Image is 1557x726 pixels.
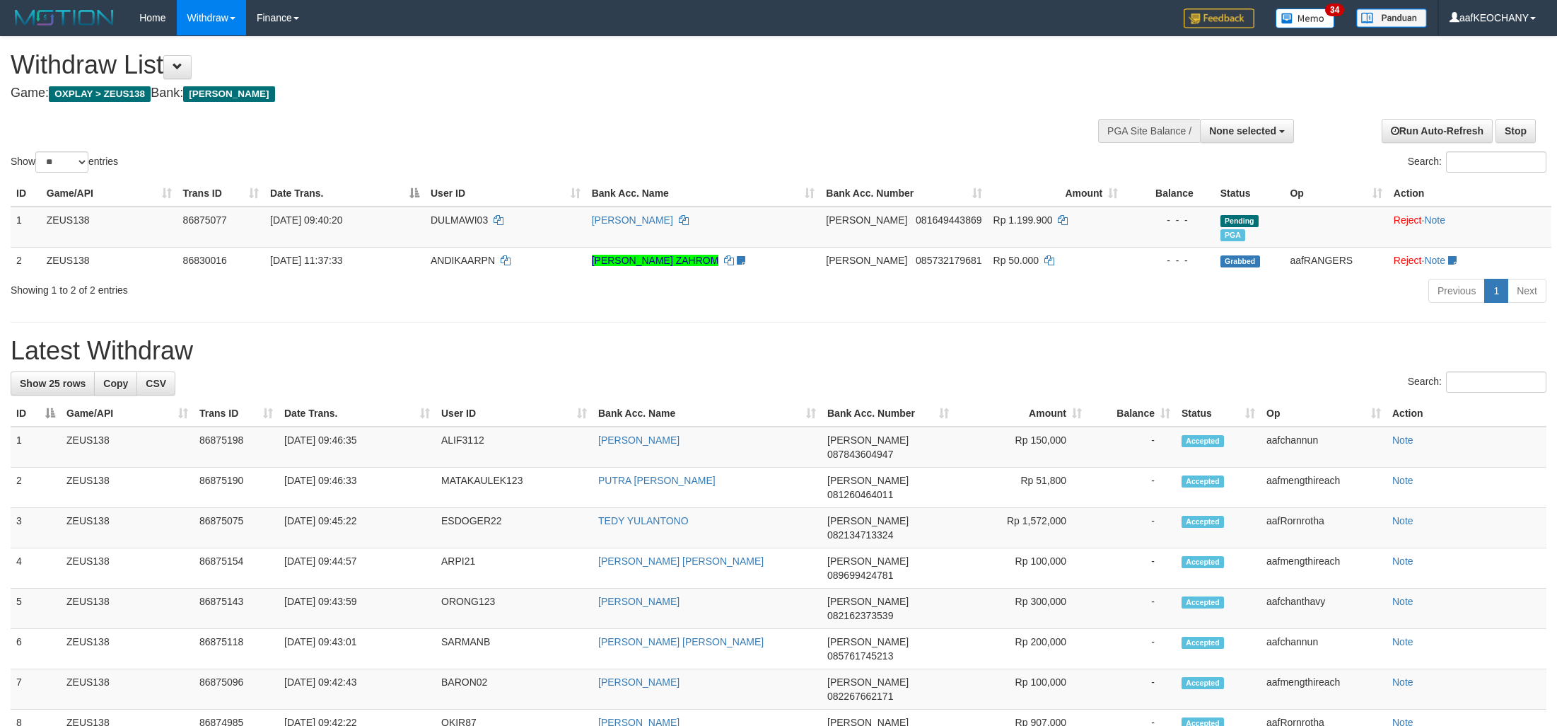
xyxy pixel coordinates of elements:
[593,401,822,427] th: Bank Acc. Name: activate to sort column ascending
[1261,401,1387,427] th: Op: activate to sort column ascending
[194,589,279,629] td: 86875143
[41,180,177,207] th: Game/API: activate to sort column ascending
[1182,677,1224,689] span: Accepted
[827,570,893,581] span: Copy 089699424781 to clipboard
[826,214,907,226] span: [PERSON_NAME]
[988,180,1124,207] th: Amount: activate to sort column ascending
[1129,213,1209,227] div: - - -
[183,255,227,266] span: 86830016
[49,86,151,102] span: OXPLAY > ZEUS138
[11,86,1024,100] h4: Game: Bank:
[1261,589,1387,629] td: aafchanthavy
[11,629,61,669] td: 6
[1394,214,1422,226] a: Reject
[592,214,673,226] a: [PERSON_NAME]
[1408,151,1546,173] label: Search:
[1182,637,1224,649] span: Accepted
[436,589,593,629] td: ORONG123
[1508,279,1546,303] a: Next
[827,596,909,607] span: [PERSON_NAME]
[194,548,279,589] td: 86875154
[94,371,137,396] a: Copy
[11,207,41,248] td: 1
[11,508,61,548] td: 3
[1276,8,1335,28] img: Button%20Memo.svg
[11,277,638,297] div: Showing 1 to 2 of 2 entries
[1261,468,1387,508] td: aafmengthireach
[827,610,893,621] span: Copy 082162373539 to clipboard
[1284,180,1387,207] th: Op: activate to sort column ascending
[1087,589,1176,629] td: -
[1087,401,1176,427] th: Balance: activate to sort column ascending
[598,434,680,446] a: [PERSON_NAME]
[1087,508,1176,548] td: -
[1392,555,1413,567] a: Note
[827,691,893,702] span: Copy 082267662171 to clipboard
[1392,636,1413,647] a: Note
[11,427,61,468] td: 1
[993,255,1039,266] span: Rp 50.000
[1182,556,1224,568] span: Accepted
[436,629,593,669] td: SARMANB
[955,669,1087,710] td: Rp 100,000
[1261,548,1387,589] td: aafmengthireach
[1392,475,1413,486] a: Note
[425,180,586,207] th: User ID: activate to sort column ascending
[11,401,61,427] th: ID: activate to sort column descending
[1215,180,1285,207] th: Status
[955,629,1087,669] td: Rp 200,000
[1446,151,1546,173] input: Search:
[1220,255,1260,267] span: Grabbed
[194,427,279,468] td: 86875198
[1087,669,1176,710] td: -
[279,629,436,669] td: [DATE] 09:43:01
[436,427,593,468] td: ALIF3112
[11,468,61,508] td: 2
[1098,119,1200,143] div: PGA Site Balance /
[1220,215,1259,227] span: Pending
[431,214,488,226] span: DULMAWI03
[11,589,61,629] td: 5
[1392,596,1413,607] a: Note
[436,669,593,710] td: BARON02
[1182,476,1224,488] span: Accepted
[1424,214,1445,226] a: Note
[1392,434,1413,446] a: Note
[11,51,1024,79] h1: Withdraw List
[279,589,436,629] td: [DATE] 09:43:59
[1408,371,1546,393] label: Search:
[61,629,194,669] td: ZEUS138
[916,214,981,226] span: Copy 081649443869 to clipboard
[1087,548,1176,589] td: -
[827,515,909,526] span: [PERSON_NAME]
[827,555,909,567] span: [PERSON_NAME]
[1387,401,1546,427] th: Action
[279,548,436,589] td: [DATE] 09:44:57
[279,468,436,508] td: [DATE] 09:46:33
[103,378,128,389] span: Copy
[1261,427,1387,468] td: aafchannun
[586,180,821,207] th: Bank Acc. Name: activate to sort column ascending
[1129,253,1209,267] div: - - -
[1394,255,1422,266] a: Reject
[11,247,41,273] td: 2
[822,401,955,427] th: Bank Acc. Number: activate to sort column ascending
[41,207,177,248] td: ZEUS138
[1424,255,1445,266] a: Note
[61,401,194,427] th: Game/API: activate to sort column ascending
[827,475,909,486] span: [PERSON_NAME]
[279,669,436,710] td: [DATE] 09:42:43
[1392,676,1413,688] a: Note
[11,669,61,710] td: 7
[194,468,279,508] td: 86875190
[1124,180,1215,207] th: Balance
[827,449,893,460] span: Copy 087843604947 to clipboard
[598,596,680,607] a: [PERSON_NAME]
[598,676,680,688] a: [PERSON_NAME]
[916,255,981,266] span: Copy 085732179681 to clipboard
[279,508,436,548] td: [DATE] 09:45:22
[598,555,764,567] a: [PERSON_NAME] [PERSON_NAME]
[11,548,61,589] td: 4
[11,7,118,28] img: MOTION_logo.png
[598,636,764,647] a: [PERSON_NAME] [PERSON_NAME]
